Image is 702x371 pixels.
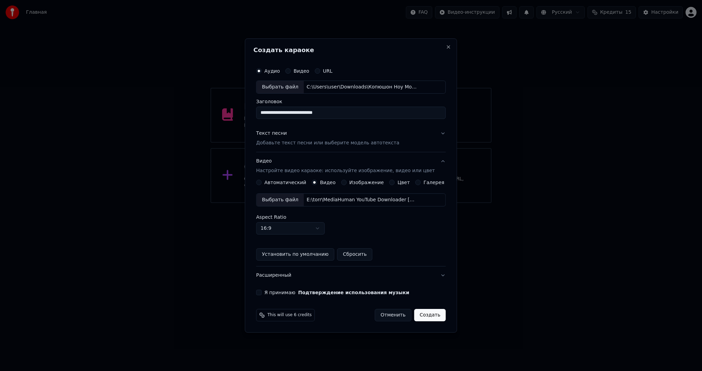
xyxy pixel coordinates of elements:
label: Галерея [424,180,445,185]
div: Видео [256,158,435,174]
div: E:\torr\MediaHuman YouTube Downloader [DATE] (2107) Portable\MediaHuman YouTube Downloader Portab... [304,196,420,203]
label: URL [323,69,332,73]
span: This will use 6 credits [267,312,312,318]
button: Отменить [375,309,411,321]
p: Настройте видео караоке: используйте изображение, видео или цвет [256,167,435,174]
div: C:\Users\user\Downloads\Копюшон Ноу Мо - ProstoStory 3.mp3 [304,84,420,91]
label: Aspect Ratio [256,215,446,219]
label: Заголовок [256,99,446,104]
div: Выбрать файл [256,81,304,93]
div: ВидеоНастройте видео караоке: используйте изображение, видео или цвет [256,180,446,266]
button: Текст песниДобавьте текст песни или выберите модель автотекста [256,124,446,152]
label: Изображение [349,180,384,185]
button: Я принимаю [298,290,409,295]
label: Цвет [398,180,410,185]
label: Я принимаю [264,290,409,295]
label: Аудио [264,69,280,73]
p: Добавьте текст песни или выберите модель автотекста [256,140,399,146]
label: Автоматический [264,180,306,185]
button: Сбросить [337,248,373,261]
button: Установить по умолчанию [256,248,334,261]
h2: Создать караоке [253,47,448,53]
div: Выбрать файл [256,194,304,206]
button: Создать [414,309,446,321]
div: Текст песни [256,130,287,137]
button: Расширенный [256,266,446,284]
label: Видео [293,69,309,73]
label: Видео [320,180,336,185]
button: ВидеоНастройте видео караоке: используйте изображение, видео или цвет [256,152,446,180]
